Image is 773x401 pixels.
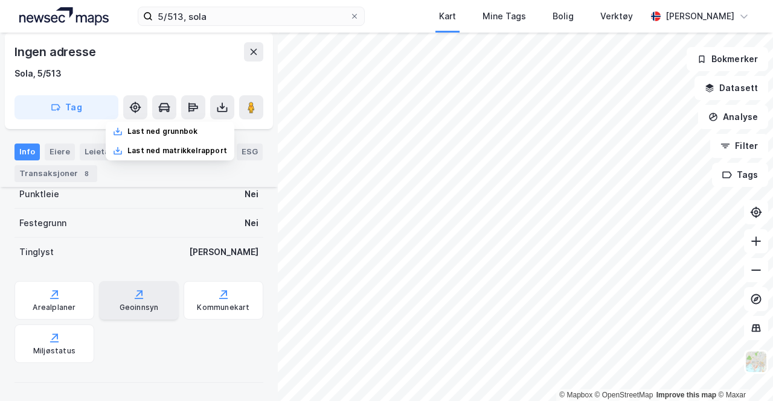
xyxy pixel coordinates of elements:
[80,168,92,180] div: 8
[559,391,592,399] a: Mapbox
[713,343,773,401] div: Kontrollprogram for chat
[80,144,132,160] div: Leietakere
[245,216,258,230] div: Nei
[45,144,75,160] div: Eiere
[127,146,227,156] div: Last ned matrikkelrapport
[694,76,768,100] button: Datasett
[14,95,118,119] button: Tag
[666,9,734,24] div: [PERSON_NAME]
[120,303,159,312] div: Geoinnsyn
[153,7,350,25] input: Søk på adresse, matrikkel, gårdeiere, leietakere eller personer
[712,163,768,187] button: Tags
[33,303,75,312] div: Arealplaner
[237,144,263,160] div: ESG
[19,245,54,259] div: Tinglyst
[687,47,768,71] button: Bokmerker
[439,9,456,24] div: Kart
[710,134,768,158] button: Filter
[189,245,258,259] div: [PERSON_NAME]
[14,144,40,160] div: Info
[127,127,197,136] div: Last ned grunnbok
[19,7,109,25] img: logo.a4113a55bc3d86da70a041830d287a7e.svg
[600,9,633,24] div: Verktøy
[713,343,773,401] iframe: Chat Widget
[14,42,98,62] div: Ingen adresse
[245,187,258,201] div: Nei
[14,66,62,81] div: Sola, 5/513
[14,165,97,182] div: Transaksjoner
[595,391,653,399] a: OpenStreetMap
[656,391,716,399] a: Improve this map
[553,9,574,24] div: Bolig
[19,187,59,201] div: Punktleie
[33,346,75,356] div: Miljøstatus
[19,216,66,230] div: Festegrunn
[698,105,768,129] button: Analyse
[197,303,249,312] div: Kommunekart
[483,9,526,24] div: Mine Tags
